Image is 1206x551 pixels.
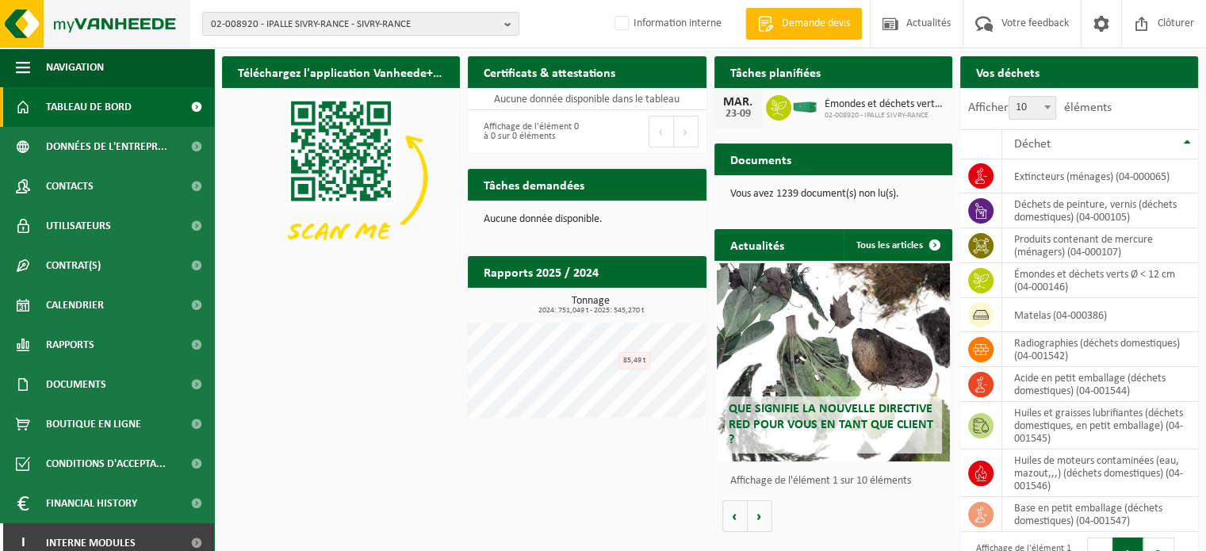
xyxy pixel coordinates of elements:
h3: Tonnage [476,296,706,315]
button: Volgende [748,500,772,532]
td: matelas (04-000386) [1002,298,1198,332]
h2: Tâches planifiées [714,56,837,87]
a: Que signifie la nouvelle directive RED pour vous en tant que client ? [717,263,950,461]
span: 02-008920 - IPALLE SIVRY-RANCE [825,111,944,121]
h2: Téléchargez l'application Vanheede+ maintenant! [222,56,460,87]
button: Previous [649,116,674,147]
span: Calendrier [46,285,104,325]
label: Information interne [611,12,722,36]
span: Données de l'entrepr... [46,127,167,166]
span: Financial History [46,484,137,523]
td: huiles et graisses lubrifiantes (déchets domestiques, en petit emballage) (04-001545) [1002,402,1198,450]
h2: Actualités [714,229,800,260]
span: Demande devis [778,16,854,32]
span: Déchet [1014,138,1051,151]
h2: Tâches demandées [468,169,600,200]
td: Base en petit emballage (déchets domestiques) (04-001547) [1002,497,1198,532]
span: Que signifie la nouvelle directive RED pour vous en tant que client ? [729,403,933,446]
p: Affichage de l'élément 1 sur 10 éléments [730,476,944,487]
h2: Documents [714,143,807,174]
td: produits contenant de mercure (ménagers) (04-000107) [1002,228,1198,263]
span: Rapports [46,325,94,365]
h2: Rapports 2025 / 2024 [468,256,614,287]
span: 10 [1009,97,1055,119]
span: Documents [46,365,106,404]
span: Utilisateurs [46,206,111,246]
label: Afficher éléments [968,101,1112,114]
span: Contrat(s) [46,246,101,285]
span: 02-008920 - IPALLE SIVRY-RANCE - SIVRY-RANCE [211,13,498,36]
img: HK-XC-30-GN-00 [791,99,818,113]
p: Aucune donnée disponible. [484,214,690,225]
span: Contacts [46,166,94,206]
span: Tableau de bord [46,87,132,127]
td: huiles de moteurs contaminées (eau, mazout,,,) (déchets domestiques) (04-001546) [1002,450,1198,497]
div: Affichage de l'élément 0 à 0 sur 0 éléments [476,114,579,149]
img: Download de VHEPlus App [222,88,460,266]
div: MAR. [722,96,754,109]
div: 23-09 [722,109,754,120]
button: 02-008920 - IPALLE SIVRY-RANCE - SIVRY-RANCE [202,12,519,36]
td: extincteurs (ménages) (04-000065) [1002,159,1198,193]
td: déchets de peinture, vernis (déchets domestiques) (04-000105) [1002,193,1198,228]
td: émondes et déchets verts Ø < 12 cm (04-000146) [1002,263,1198,298]
a: Consulter les rapports [569,287,705,319]
h2: Vos déchets [960,56,1055,87]
span: 10 [1009,96,1056,120]
span: Conditions d'accepta... [46,444,166,484]
span: Boutique en ligne [46,404,141,444]
span: 2024: 751,049 t - 2025: 545,270 t [476,307,706,315]
h2: Certificats & attestations [468,56,631,87]
p: Vous avez 1239 document(s) non lu(s). [730,189,936,200]
td: Radiographies (déchets domestiques) (04-001542) [1002,332,1198,367]
button: Vorige [722,500,748,532]
a: Demande devis [745,8,862,40]
td: Aucune donnée disponible dans le tableau [468,88,706,110]
span: Émondes et déchets verts ø < 12 cm [825,98,944,111]
td: acide en petit emballage (déchets domestiques) (04-001544) [1002,367,1198,402]
a: Tous les articles [844,229,951,261]
span: Navigation [46,48,104,87]
div: 85,49 t [618,352,650,369]
button: Next [674,116,699,147]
